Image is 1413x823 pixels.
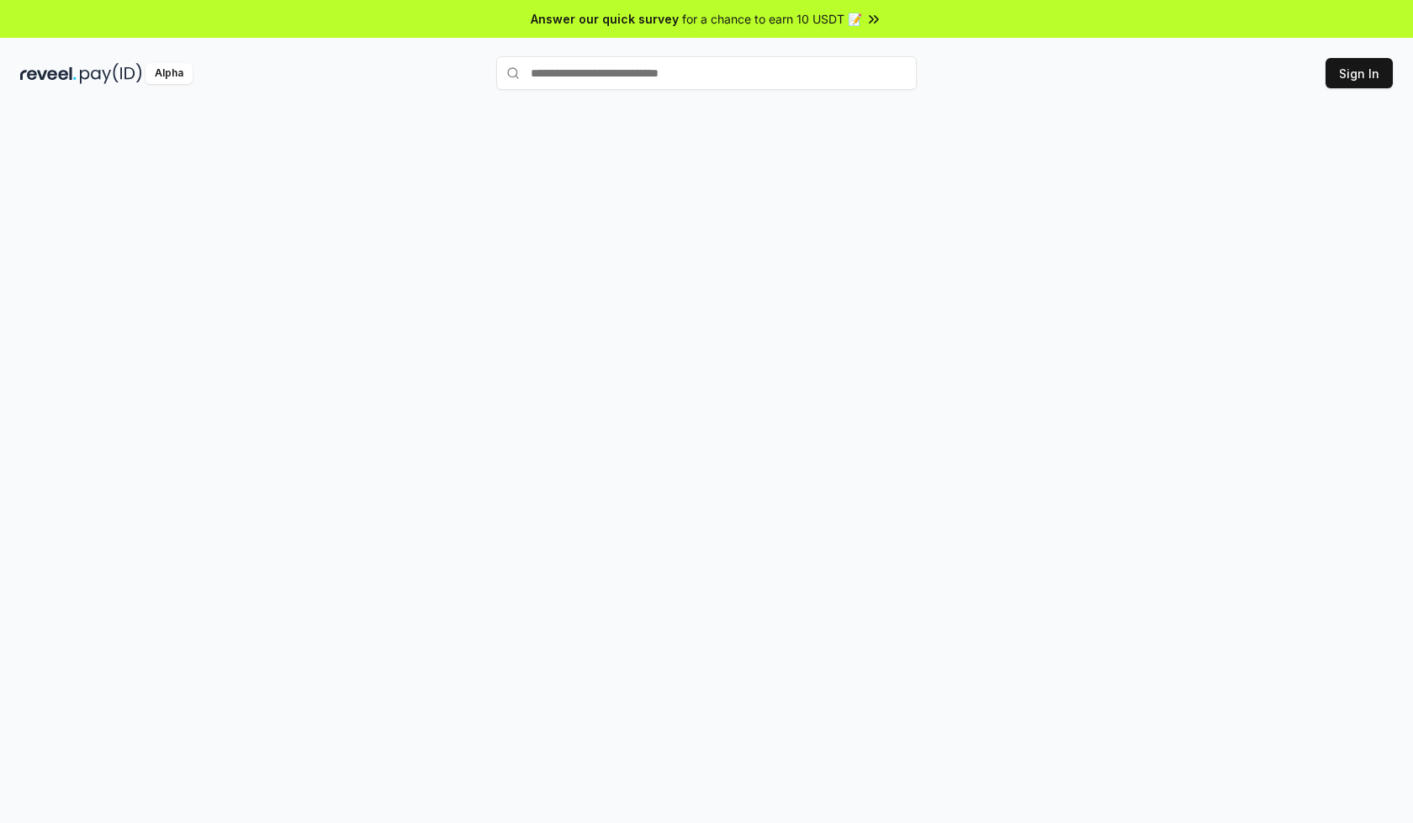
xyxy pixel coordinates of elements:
[20,63,77,84] img: reveel_dark
[146,63,193,84] div: Alpha
[1326,58,1393,88] button: Sign In
[531,10,679,28] span: Answer our quick survey
[80,63,142,84] img: pay_id
[682,10,862,28] span: for a chance to earn 10 USDT 📝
